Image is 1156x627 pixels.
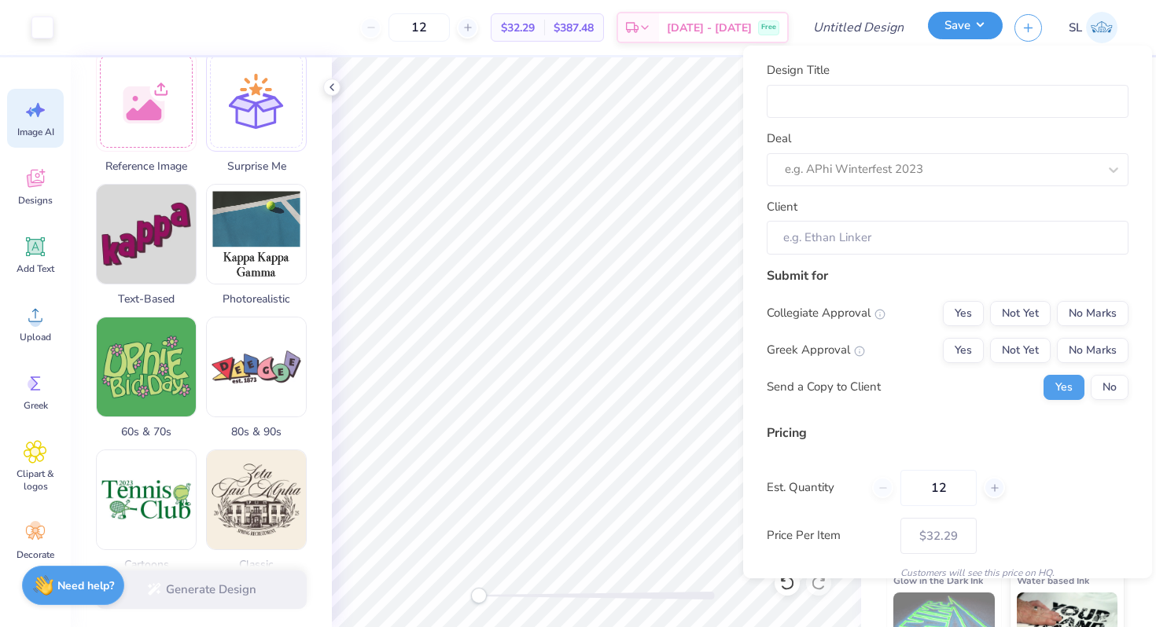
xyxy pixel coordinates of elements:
[767,130,791,148] label: Deal
[767,198,797,216] label: Client
[1057,301,1128,326] button: No Marks
[554,20,594,36] span: $387.48
[501,20,535,36] span: $32.29
[97,317,196,416] img: 60s & 70s
[928,12,1003,39] button: Save
[97,185,196,284] img: Text-Based
[767,221,1128,255] input: e.g. Ethan Linker
[388,13,450,42] input: – –
[767,378,881,396] div: Send a Copy to Client
[767,61,830,79] label: Design Title
[767,266,1128,285] div: Submit for
[943,338,984,363] button: Yes
[206,291,307,307] span: Photorealistic
[97,450,196,549] img: Cartoons
[96,291,197,307] span: Text-Based
[18,194,53,207] span: Designs
[1057,338,1128,363] button: No Marks
[1017,572,1089,588] span: Water based Ink
[1062,12,1125,43] a: SL
[1086,12,1117,43] img: Sonia Lerner
[96,158,197,174] span: Reference Image
[96,423,197,440] span: 60s & 70s
[767,478,860,497] label: Est. Quantity
[767,304,885,322] div: Collegiate Approval
[9,467,61,493] span: Clipart & logos
[767,423,1128,442] div: Pricing
[206,158,307,174] span: Surprise Me
[207,450,306,549] img: Classic
[943,301,984,326] button: Yes
[767,341,865,359] div: Greek Approval
[17,548,54,561] span: Decorate
[667,20,752,36] span: [DATE] - [DATE]
[893,572,983,588] span: Glow in the Dark Ink
[767,566,1128,580] div: Customers will see this price on HQ.
[1044,375,1084,400] button: Yes
[761,22,776,33] span: Free
[24,399,48,412] span: Greek
[801,12,916,43] input: Untitled Design
[1069,19,1082,37] span: SL
[57,578,114,593] strong: Need help?
[767,526,889,544] label: Price Per Item
[900,470,977,506] input: – –
[990,301,1051,326] button: Not Yet
[206,423,307,440] span: 80s & 90s
[471,588,487,603] div: Accessibility label
[17,126,54,138] span: Image AI
[207,317,306,416] img: 80s & 90s
[17,262,54,275] span: Add Text
[20,331,51,343] span: Upload
[1091,375,1128,400] button: No
[207,185,306,284] img: Photorealistic
[990,338,1051,363] button: Not Yet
